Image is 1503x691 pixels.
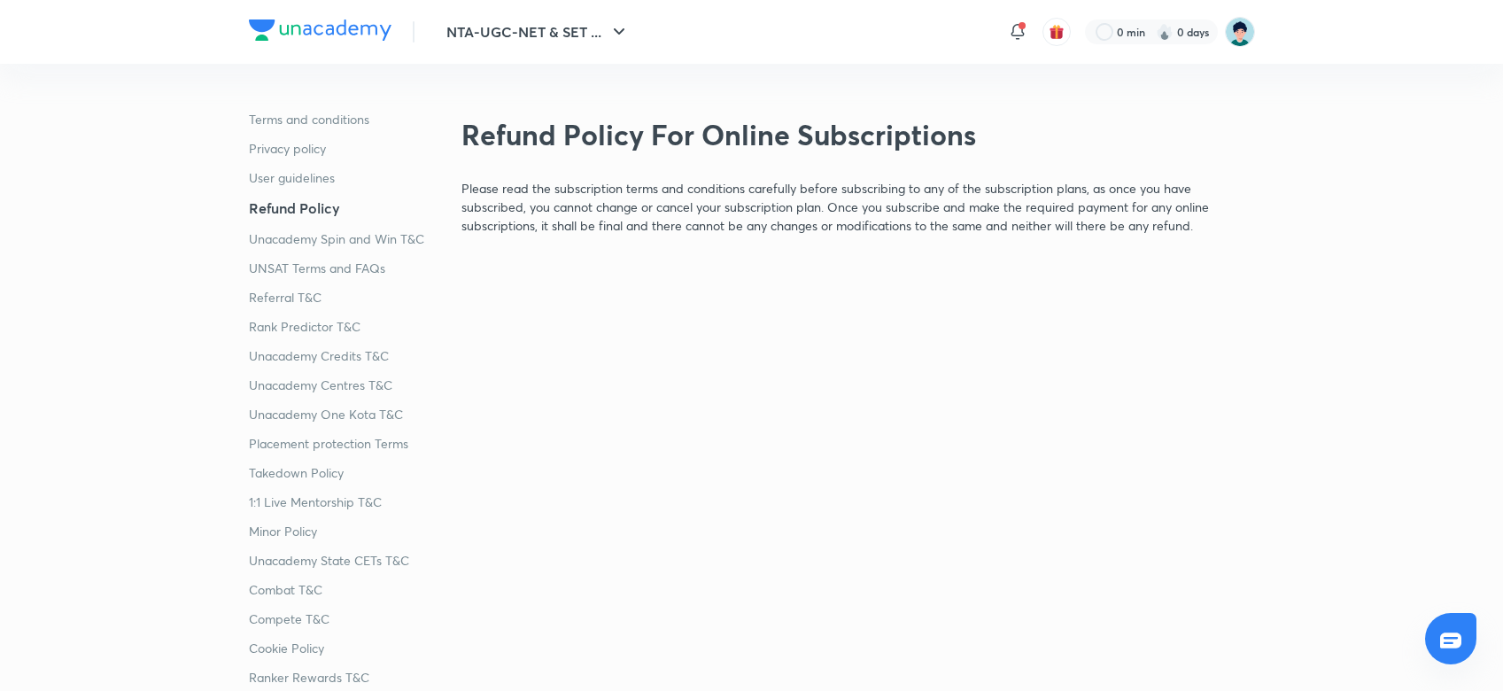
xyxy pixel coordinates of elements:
img: Priyanka Ramchandani [1225,17,1255,47]
button: NTA-UGC-NET & SET ... [436,14,640,50]
a: Rank Predictor T&C [249,317,447,336]
h2: Refund Policy For Online Subscriptions [461,113,1255,156]
a: User guidelines [249,168,447,187]
a: Unacademy State CETs T&C [249,551,447,570]
a: Combat T&C [249,580,447,599]
a: Terms and conditions [249,110,447,128]
a: Cookie Policy [249,639,447,657]
a: 1:1 Live Mentorship T&C [249,493,447,511]
a: Unacademy Credits T&C [249,346,447,365]
a: Ranker Rewards T&C [249,668,447,687]
a: UNSAT Terms and FAQs [249,259,447,277]
img: avatar [1049,24,1065,40]
a: Unacademy One Kota T&C [249,405,447,423]
img: Company Logo [249,19,391,41]
a: Placement protection Terms [249,434,447,453]
a: Unacademy Spin and Win T&C [249,229,447,248]
p: Please read the subscription terms and conditions carefully before subscribing to any of the subs... [461,179,1255,235]
a: Minor Policy [249,522,447,540]
a: Compete T&C [249,609,447,628]
a: Referral T&C [249,288,447,307]
a: Refund Policy [249,198,447,219]
button: avatar [1042,18,1071,46]
img: streak [1156,23,1174,41]
a: Privacy policy [249,139,447,158]
a: Unacademy Centres T&C [249,376,447,394]
a: Company Logo [249,19,391,45]
a: Takedown Policy [249,463,447,482]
